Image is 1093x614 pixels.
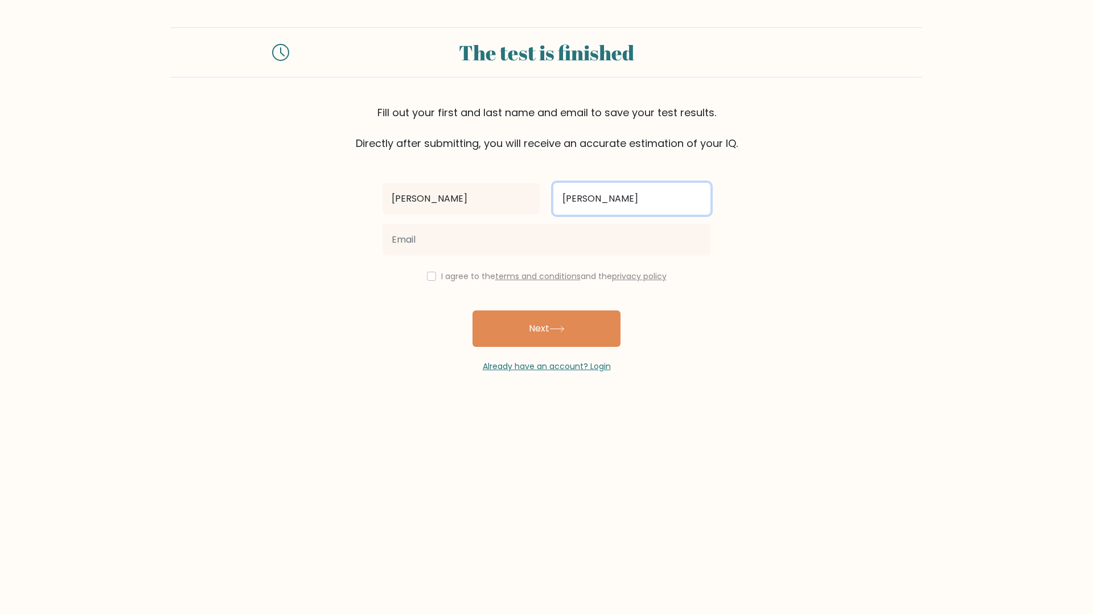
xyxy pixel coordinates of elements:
div: Fill out your first and last name and email to save your test results. Directly after submitting,... [171,105,922,151]
div: The test is finished [303,37,790,68]
label: I agree to the and the [441,271,667,282]
input: First name [383,183,540,215]
input: Last name [553,183,710,215]
a: terms and conditions [495,271,581,282]
a: privacy policy [612,271,667,282]
button: Next [472,310,621,347]
input: Email [383,224,710,256]
a: Already have an account? Login [483,361,611,372]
